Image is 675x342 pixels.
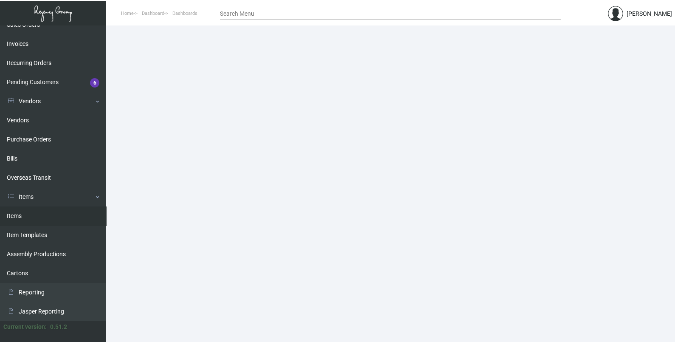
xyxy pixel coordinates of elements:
div: 0.51.2 [50,322,67,331]
span: Dashboards [172,11,197,16]
span: Dashboard [142,11,164,16]
div: Current version: [3,322,47,331]
div: [PERSON_NAME] [627,9,672,18]
span: Home [121,11,134,16]
img: admin@bootstrapmaster.com [608,6,623,21]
